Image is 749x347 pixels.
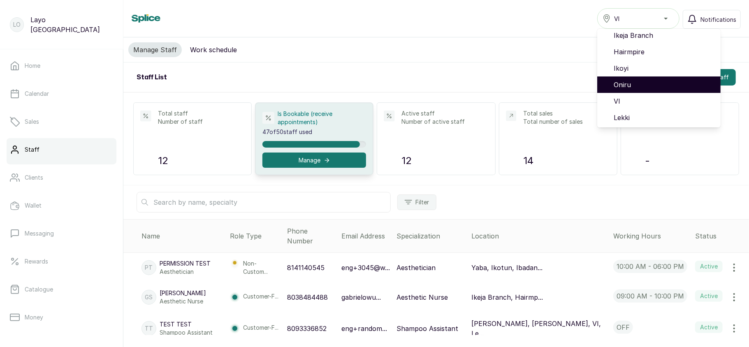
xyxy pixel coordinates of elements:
p: Permission Test [160,259,211,268]
p: Aesthetician [160,268,211,276]
span: Ikoyi [614,63,714,73]
button: Work schedule [185,42,242,57]
a: Money [7,306,116,329]
p: Aesthetic Nurse [397,292,448,302]
button: VI [597,8,679,29]
h2: Staff List [137,72,167,82]
p: Total number of sales [523,118,610,126]
div: Specialization [397,231,465,241]
p: GS [145,293,153,301]
span: Notifications [700,15,736,24]
button: Manage Staff [128,42,182,57]
div: Working Hours [613,231,689,241]
span: VI [614,14,619,23]
div: Location [471,231,607,241]
span: Filter [416,198,429,206]
p: Messaging [25,229,54,238]
p: Total sales [523,109,610,118]
p: TT [145,324,153,333]
p: Number of staff [158,118,245,126]
span: Hairmpire [614,47,714,57]
p: Yaba, Ikotun, Ibadan... [471,263,543,273]
p: Ikeja Branch, Hairmp... [471,292,543,302]
span: Lekki [614,113,714,123]
p: eng+3045@w... [341,263,390,273]
p: PT [145,264,153,272]
p: Shampoo Assistant [160,328,213,337]
p: Sales [25,118,39,126]
p: test test [160,320,213,328]
p: 47 of 50 staff used [262,128,366,136]
ul: VI [597,29,721,127]
button: Notifications [683,10,741,29]
div: Email Address [341,231,390,241]
p: Customer-F... [243,292,278,302]
a: Messaging [7,222,116,245]
p: LO [13,21,21,29]
p: Catalogue [25,285,53,294]
p: Number of active staff [401,118,489,126]
p: - [645,153,732,168]
a: Wallet [7,194,116,217]
p: 12 [158,153,245,168]
label: Active [695,261,723,272]
label: Active [695,322,723,333]
a: Staff [7,138,116,161]
p: 8093336852 [287,324,327,333]
p: Wallet [25,201,42,210]
p: Rewards [25,257,48,266]
a: Catalogue [7,278,116,301]
div: Status [695,231,746,241]
p: Staff [25,146,39,154]
p: Clients [25,173,43,182]
p: [PERSON_NAME], [PERSON_NAME], VI, Le... [471,319,607,338]
p: Is Bookable (receive appointments) [278,110,366,126]
p: gabrielowu... [341,292,381,302]
p: Aesthetic Nurse [160,297,206,305]
a: Sales [7,110,116,133]
a: Clients [7,166,116,189]
div: Phone Number [287,226,335,246]
button: Filter [397,194,436,210]
p: 12 [401,153,489,168]
p: Aesthetician [397,263,436,273]
p: Calendar [25,90,49,98]
div: Name [141,231,223,241]
p: OFF [613,321,633,334]
p: 09:00 am - 10:00 pm [613,289,687,303]
p: [PERSON_NAME] [160,289,206,297]
p: Customer-F... [243,324,278,333]
p: Active staff [401,109,489,118]
p: Money [25,313,43,322]
label: Active [695,290,723,302]
span: Ikeja Branch [614,30,714,40]
p: Non-Custom... [243,259,281,276]
p: Home [25,62,40,70]
p: 8038484488 [287,292,328,302]
span: Oniru [614,80,714,90]
p: Layo [GEOGRAPHIC_DATA] [30,15,113,35]
span: VI [614,96,714,106]
p: 10:00 am - 06:00 pm [613,260,687,273]
a: Home [7,54,116,77]
p: eng+random... [341,324,387,333]
div: Role Type [230,231,281,241]
input: Search by name, specialty [137,192,391,213]
p: Total staff [158,109,245,118]
p: 8141140545 [287,263,325,273]
button: Manage [262,153,366,168]
p: 14 [523,153,610,168]
a: Rewards [7,250,116,273]
p: Shampoo Assistant [397,324,458,333]
a: Calendar [7,82,116,105]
